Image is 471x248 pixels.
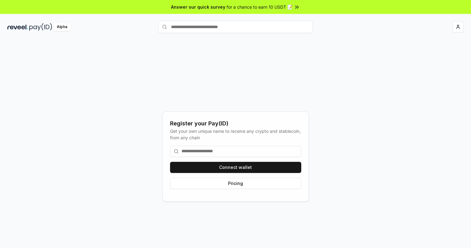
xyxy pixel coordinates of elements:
div: Alpha [53,23,71,31]
span: Answer our quick survey [171,4,225,10]
span: for a chance to earn 10 USDT 📝 [227,4,293,10]
div: Register your Pay(ID) [170,119,301,128]
img: pay_id [29,23,52,31]
button: Pricing [170,178,301,189]
img: reveel_dark [7,23,28,31]
div: Get your own unique name to receive any crypto and stablecoin, from any chain [170,128,301,141]
button: Connect wallet [170,162,301,173]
